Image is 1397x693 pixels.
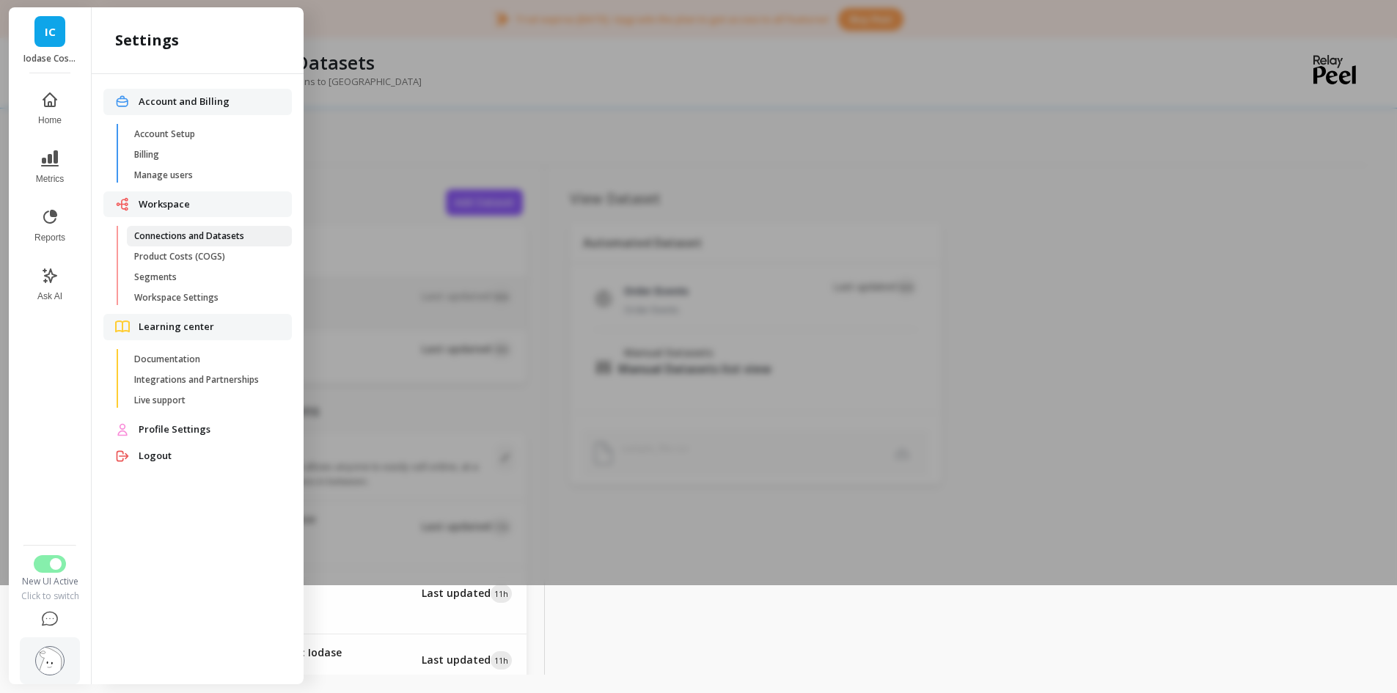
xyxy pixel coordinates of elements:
[34,555,66,573] button: Switch to Legacy UI
[134,169,274,181] span: Manage users
[134,271,274,283] span: Segments
[20,637,80,684] button: Settings
[134,251,274,263] span: Product Costs (COGS)
[134,128,274,140] span: Account Setup
[34,232,65,243] span: Reports
[139,320,280,334] span: Learning center
[115,197,130,211] img: Workspace
[139,95,280,109] span: Account and Billing
[491,651,512,670] span: 11h
[422,586,512,601] p: 2025-10-13T23:18:07.059Z
[26,82,74,135] button: Home
[26,141,74,194] button: Metrics
[35,646,65,675] img: profile picture
[26,199,74,252] button: Reports
[26,258,74,311] button: Ask AI
[134,374,274,386] span: Integrations and Partnerships
[134,353,274,365] span: Documentation
[139,449,280,463] span: Logout
[139,422,280,437] span: Profile Settings
[115,95,130,109] img: Account and Billing
[115,30,179,51] h2: Settings
[134,230,274,242] span: Connections and Datasets
[491,584,512,603] span: 11h
[20,576,80,587] div: New UI Active
[45,23,56,40] span: IC
[134,395,274,406] span: Live support
[422,653,512,668] p: 2025-10-13T23:18:30.124Z
[36,173,65,185] span: Metrics
[23,53,77,65] p: Iodase Cosmetics
[115,320,130,333] img: Learning center
[20,590,80,602] div: Click to switch
[115,422,130,437] img: Profile settings
[134,149,274,161] span: Billing
[139,197,280,212] span: Workspace
[20,602,80,637] button: Help
[115,449,130,463] img: Logout
[38,114,62,126] span: Home
[37,290,62,302] span: Ask AI
[134,292,274,304] span: Workspace Settings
